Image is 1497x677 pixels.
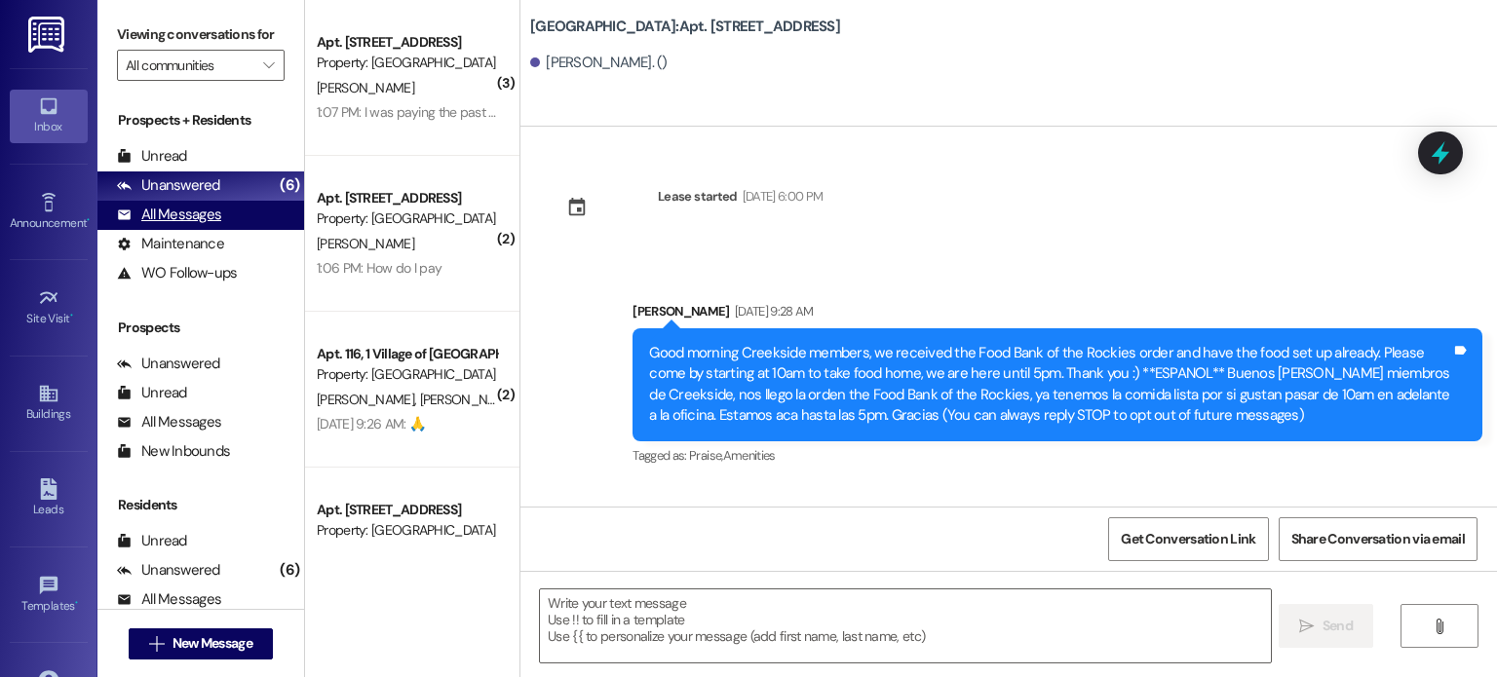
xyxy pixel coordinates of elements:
[97,110,304,131] div: Prospects + Residents
[263,57,274,73] i: 
[738,186,824,207] div: [DATE] 6:00 PM
[723,447,776,464] span: Amenities
[117,412,221,433] div: All Messages
[10,90,88,142] a: Inbox
[70,309,73,322] span: •
[317,344,497,364] div: Apt. 116, 1 Village of [GEOGRAPHIC_DATA]
[117,531,187,551] div: Unread
[117,234,224,254] div: Maintenance
[28,17,68,53] img: ResiDesk Logo
[10,377,88,430] a: Buildings
[117,175,220,196] div: Unanswered
[317,32,497,53] div: Apt. [STREET_ADDRESS]
[126,50,253,81] input: All communities
[420,391,618,408] span: [PERSON_NAME] [PERSON_NAME]
[317,259,441,277] div: 1:06 PM: How do I pay
[275,555,304,585] div: (6)
[317,520,497,541] div: Property: [GEOGRAPHIC_DATA]
[1279,517,1478,561] button: Share Conversation via email
[10,569,88,621] a: Templates •
[530,53,668,73] div: [PERSON_NAME]. ()
[275,170,304,201] div: (6)
[649,343,1451,427] div: Good morning Creekside members, we received the Food Bank of the Rockies order and have the food ...
[117,441,230,462] div: New Inbounds
[317,235,414,252] span: [PERSON_NAME]
[117,146,187,167] div: Unread
[633,441,1482,470] div: Tagged as:
[75,596,78,610] span: •
[117,560,220,581] div: Unanswered
[129,628,273,659] button: New Message
[117,383,187,403] div: Unread
[10,472,88,525] a: Leads
[1323,616,1353,636] span: Send
[149,636,164,652] i: 
[317,103,889,121] div: 1:07 PM: I was paying the past due balance of August we are still currently in the month of Septe...
[117,19,285,50] label: Viewing conversations for
[117,354,220,374] div: Unanswered
[87,213,90,227] span: •
[117,589,221,610] div: All Messages
[658,186,738,207] div: Lease started
[1279,604,1373,648] button: Send
[1121,529,1255,549] span: Get Conversation Link
[317,364,497,385] div: Property: [GEOGRAPHIC_DATA]
[1108,517,1268,561] button: Get Conversation Link
[1299,619,1314,634] i: 
[317,188,497,208] div: Apt. [STREET_ADDRESS]
[317,53,497,73] div: Property: [GEOGRAPHIC_DATA]
[317,415,425,433] div: [DATE] 9:26 AM: 🙏
[117,263,237,283] div: WO Follow-ups
[689,447,722,464] span: Praise ,
[633,301,1482,328] div: [PERSON_NAME]
[117,205,221,225] div: All Messages
[10,282,88,334] a: Site Visit •
[317,391,420,408] span: [PERSON_NAME]
[317,208,497,229] div: Property: [GEOGRAPHIC_DATA]
[97,495,304,515] div: Residents
[317,500,497,520] div: Apt. [STREET_ADDRESS]
[530,17,840,37] b: [GEOGRAPHIC_DATA]: Apt. [STREET_ADDRESS]
[1291,529,1465,549] span: Share Conversation via email
[97,318,304,338] div: Prospects
[1432,619,1446,634] i: 
[317,79,414,96] span: [PERSON_NAME]
[730,301,814,321] div: [DATE] 9:28 AM
[173,633,252,654] span: New Message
